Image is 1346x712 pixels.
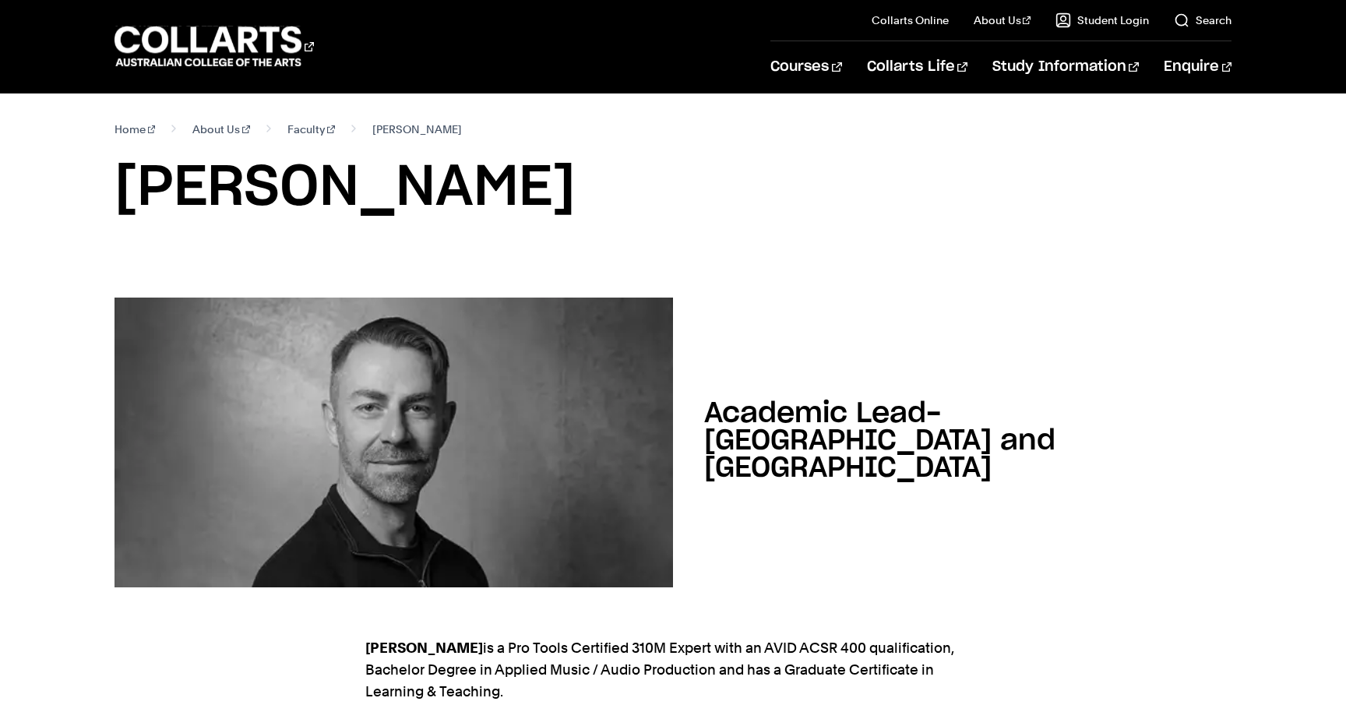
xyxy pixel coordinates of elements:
[192,118,250,140] a: About Us
[115,118,156,140] a: Home
[365,640,483,656] strong: [PERSON_NAME]
[1174,12,1231,28] a: Search
[365,637,981,703] p: is a Pro Tools Certified 310M Expert with an AVID ACSR 400 qualification, Bachelor Degree in Appl...
[115,24,314,69] div: Go to homepage
[770,41,841,93] a: Courses
[704,400,1055,482] h2: Academic Lead- [GEOGRAPHIC_DATA] and [GEOGRAPHIC_DATA]
[1055,12,1149,28] a: Student Login
[1164,41,1231,93] a: Enquire
[287,118,335,140] a: Faculty
[992,41,1139,93] a: Study Information
[872,12,949,28] a: Collarts Online
[867,41,967,93] a: Collarts Life
[974,12,1031,28] a: About Us
[372,118,462,140] span: [PERSON_NAME]
[115,153,1231,223] h1: [PERSON_NAME]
